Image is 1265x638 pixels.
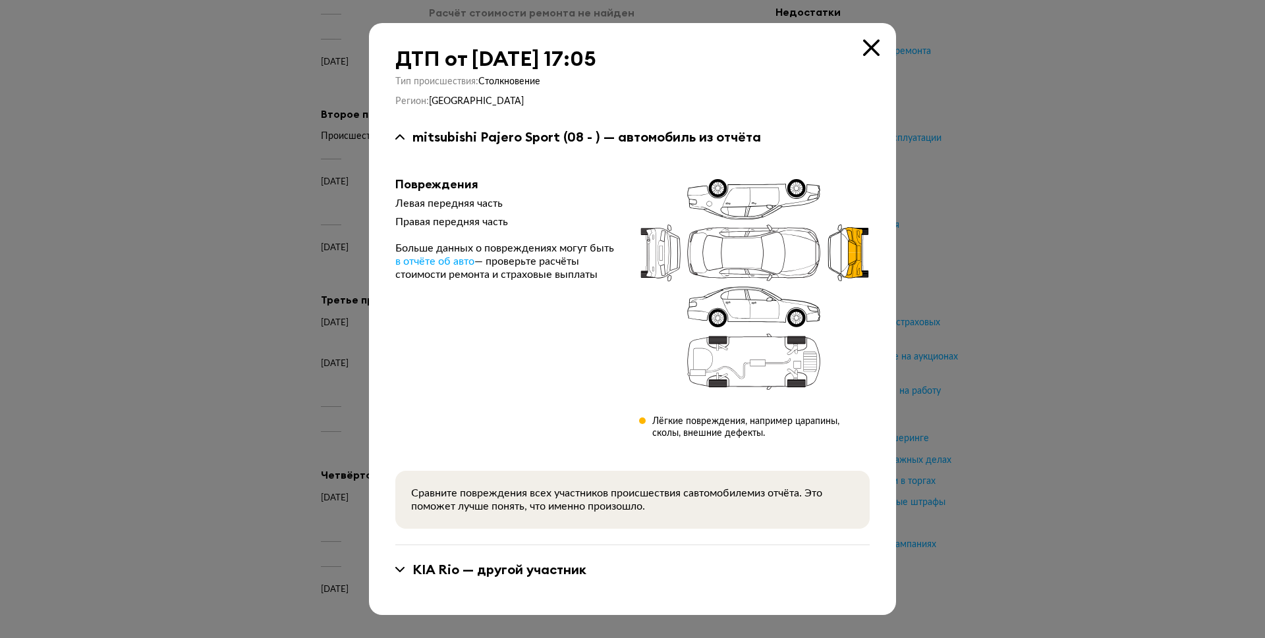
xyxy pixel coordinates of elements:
a: в отчёте об авто [395,255,474,268]
div: KIA Rio — другой участник [412,561,586,578]
div: Регион : [395,95,870,107]
div: Тип происшествия : [395,76,870,88]
div: Левая передняя часть [395,197,618,210]
div: Лёгкие повреждения, например царапины, сколы, внешние дефекты. [652,415,870,439]
div: Правая передняя часть [395,215,618,228]
div: Повреждения [395,177,618,192]
div: ДТП от [DATE] 17:05 [395,47,870,70]
span: в отчёте об авто [395,256,474,267]
div: Больше данных о повреждениях могут быть — проверьте расчёты стоимости ремонта и страховые выплаты [395,242,618,281]
span: [GEOGRAPHIC_DATA] [429,97,524,106]
div: mitsubishi Pajero Sport (08 - ) — автомобиль из отчёта [412,128,761,146]
span: Столкновение [478,77,540,86]
div: Сравните повреждения всех участников происшествия с автомобилем из отчёта. Это поможет лучше поня... [411,487,854,513]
